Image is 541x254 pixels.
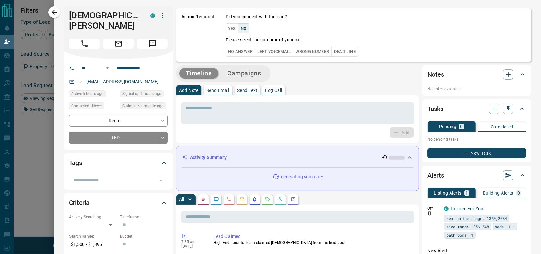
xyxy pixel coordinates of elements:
svg: Push Notification Only [427,211,432,216]
a: [EMAIL_ADDRESS][DOMAIN_NAME] [86,79,159,84]
button: Open [104,64,111,72]
svg: Opportunities [278,197,283,202]
h1: [DEMOGRAPHIC_DATA][PERSON_NAME] [69,10,141,31]
button: No [238,23,249,33]
p: Off [427,206,440,211]
p: [DATE] [181,244,204,249]
h2: Tags [69,158,82,168]
h2: Tasks [427,104,443,114]
p: No notes available [427,86,526,92]
div: Criteria [69,195,168,210]
svg: Calls [227,197,232,202]
p: $1,500 - $1,895 [69,239,117,250]
p: Action Required: [181,13,216,57]
h2: Notes [427,69,444,80]
svg: Listing Alerts [252,197,257,202]
p: Actively Searching: [69,214,117,220]
button: Dead Line [331,47,358,57]
p: Listing Alerts [434,191,462,195]
div: Alerts [427,168,526,183]
span: Call [69,39,100,49]
button: Campaigns [221,68,267,79]
h2: Alerts [427,170,444,180]
div: Sat Aug 16 2025 [120,90,168,99]
p: Send Email [206,88,229,92]
span: Signed up 5 hours ago [122,91,161,97]
span: Claimed < a minute ago [122,103,164,109]
p: generating summary [281,173,323,180]
div: condos.ca [444,206,449,211]
p: 0 [517,191,520,195]
p: Pending [439,124,456,129]
p: Search Range: [69,233,117,239]
div: Tags [69,155,168,171]
span: Active 5 hours ago [71,91,104,97]
p: Send Text [237,88,258,92]
span: rent price range: 1350,2084 [446,215,507,222]
p: All [179,197,184,202]
span: bathrooms: 1 [446,232,473,238]
span: size range: 356,548 [446,223,489,230]
span: Message [137,39,168,49]
button: Open [157,176,166,185]
svg: Requests [265,197,270,202]
p: Lead Claimed [213,233,411,240]
button: Yes [226,23,238,33]
p: Budget: [120,233,168,239]
div: Sat Aug 16 2025 [120,102,168,111]
button: New Task [427,148,526,158]
p: Add Note [179,88,199,92]
p: High End Toronto Team claimed [DEMOGRAPHIC_DATA] from the lead pool [213,240,411,246]
div: Activity Summary [182,152,414,163]
button: Wrong Number [293,47,331,57]
p: Timeframe: [120,214,168,220]
p: 0 [460,124,463,129]
h2: Criteria [69,197,90,208]
p: Activity Summary [190,154,227,161]
p: No pending tasks [427,135,526,144]
p: Did you connect with the lead? [226,13,287,20]
div: Notes [427,67,526,82]
p: 7:35 am [181,240,204,244]
p: Log Call [265,88,282,92]
span: Email [103,39,134,49]
span: Contacted - Never [71,103,102,109]
div: Tasks [427,101,526,117]
div: condos.ca [150,13,155,18]
p: 1 [466,191,468,195]
button: No Answer [226,47,255,57]
span: beds: 1-1 [495,223,515,230]
p: Please select the outcome of your call [226,37,302,43]
button: Timeline [179,68,219,79]
p: Completed [491,125,513,129]
a: Tailored For You [451,206,483,211]
div: TBD [69,132,168,144]
div: Renter [69,115,168,127]
svg: Agent Actions [291,197,296,202]
svg: Emails [239,197,245,202]
svg: Lead Browsing Activity [214,197,219,202]
button: Left Voicemail [255,47,293,57]
div: Sat Aug 16 2025 [69,90,117,99]
svg: Notes [201,197,206,202]
p: Building Alerts [483,191,513,195]
svg: Email Verified [77,80,82,84]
